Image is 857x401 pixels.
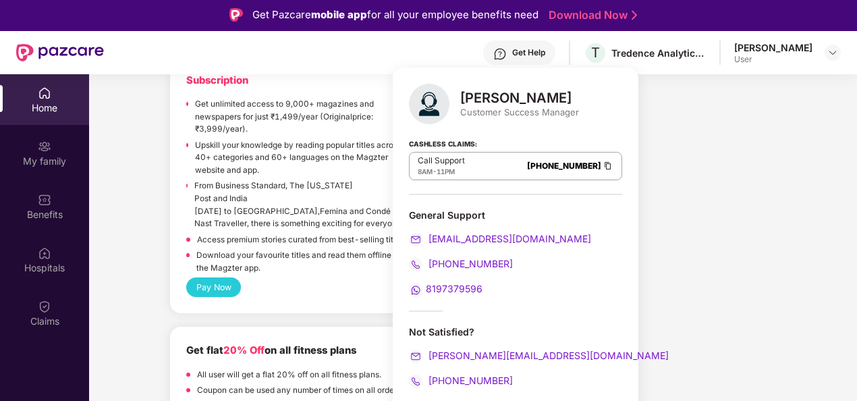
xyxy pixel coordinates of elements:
div: Tredence Analytics Solutions Private Limited [611,47,706,59]
b: Get Flat 63% Off on [186,58,356,86]
img: svg+xml;base64,PHN2ZyB4bWxucz0iaHR0cDovL3d3dy53My5vcmcvMjAwMC9zdmciIHdpZHRoPSIyMCIgaGVpZ2h0PSIyMC... [409,375,422,388]
img: svg+xml;base64,PHN2ZyBpZD0iQmVuZWZpdHMiIHhtbG5zPSJodHRwOi8vd3d3LnczLm9yZy8yMDAwL3N2ZyIgd2lkdGg9Ij... [38,193,51,207]
div: - [418,166,465,177]
p: Call Support [418,155,465,166]
img: Stroke [632,8,637,22]
a: [EMAIL_ADDRESS][DOMAIN_NAME] [409,233,591,244]
span: Magzter GOLD Subscription [186,58,356,86]
img: svg+xml;base64,PHN2ZyBpZD0iQ2xhaW0iIHhtbG5zPSJodHRwOi8vd3d3LnczLm9yZy8yMDAwL3N2ZyIgd2lkdGg9IjIwIi... [38,300,51,313]
img: svg+xml;base64,PHN2ZyBpZD0iRHJvcGRvd24tMzJ4MzIiIHhtbG5zPSJodHRwOi8vd3d3LnczLm9yZy8yMDAwL3N2ZyIgd2... [827,47,838,58]
p: Get unlimited access to 9,000+ magazines and newspapers for just ₹1,499/year (Originalprice: ₹3,9... [195,98,407,136]
strong: mobile app [311,8,367,21]
p: Download your favourite titles and read them offline on the Magzter app. [196,249,408,274]
div: Not Satisfied? [409,325,622,338]
a: [PHONE_NUMBER] [527,161,601,171]
p: All user will get a flat 20% off on all fitness plans. [197,369,381,381]
span: 11PM [437,167,455,176]
img: svg+xml;base64,PHN2ZyB4bWxucz0iaHR0cDovL3d3dy53My5vcmcvMjAwMC9zdmciIHhtbG5zOnhsaW5rPSJodHRwOi8vd3... [409,84,449,124]
span: T [591,45,600,61]
span: 8AM [418,167,433,176]
div: Customer Success Manager [460,106,579,118]
a: 8197379596 [409,283,482,294]
span: [PHONE_NUMBER] [426,375,513,386]
img: svg+xml;base64,PHN2ZyB4bWxucz0iaHR0cDovL3d3dy53My5vcmcvMjAwMC9zdmciIHdpZHRoPSIyMCIgaGVpZ2h0PSIyMC... [409,233,422,246]
div: User [734,54,812,65]
img: svg+xml;base64,PHN2ZyB4bWxucz0iaHR0cDovL3d3dy53My5vcmcvMjAwMC9zdmciIHdpZHRoPSIyMCIgaGVpZ2h0PSIyMC... [409,284,422,297]
p: Access premium stories curated from best-selling titles. [197,234,406,246]
a: [PERSON_NAME][EMAIL_ADDRESS][DOMAIN_NAME] [409,350,669,361]
img: svg+xml;base64,PHN2ZyBpZD0iSG9tZSIgeG1sbnM9Imh0dHA6Ly93d3cudzMub3JnLzIwMDAvc3ZnIiB3aWR0aD0iMjAiIG... [38,86,51,100]
img: Logo [229,8,243,22]
a: [PHONE_NUMBER] [409,375,513,386]
span: [PHONE_NUMBER] [426,258,513,269]
img: Clipboard Icon [603,160,613,171]
img: svg+xml;base64,PHN2ZyB4bWxucz0iaHR0cDovL3d3dy53My5vcmcvMjAwMC9zdmciIHdpZHRoPSIyMCIgaGVpZ2h0PSIyMC... [409,258,422,271]
p: Upskill your knowledge by reading popular titles across 40+ categories and 60+ languages on the M... [195,139,408,177]
span: 20% Off [223,344,265,356]
img: svg+xml;base64,PHN2ZyBpZD0iSGVscC0zMngzMiIgeG1sbnM9Imh0dHA6Ly93d3cudzMub3JnLzIwMDAvc3ZnIiB3aWR0aD... [493,47,507,61]
a: [PHONE_NUMBER] [409,258,513,269]
strong: Cashless Claims: [409,136,477,151]
span: [EMAIL_ADDRESS][DOMAIN_NAME] [426,233,591,244]
p: From Business Standard, The [US_STATE] Post and India [DATE] to [GEOGRAPHIC_DATA],Femina and Cond... [194,180,407,230]
a: Download Now [549,8,633,22]
div: General Support [409,209,622,221]
img: svg+xml;base64,PHN2ZyBpZD0iSG9zcGl0YWxzIiB4bWxucz0iaHR0cDovL3d3dy53My5vcmcvMjAwMC9zdmciIHdpZHRoPS... [38,246,51,260]
div: Get Help [512,47,545,58]
b: Get flat on all fitness plans [186,344,356,356]
div: General Support [409,209,622,297]
span: 8197379596 [426,283,482,294]
div: Get Pazcare for all your employee benefits need [252,7,538,23]
p: Coupon can be used any number of times on all orders. [197,384,403,397]
img: svg+xml;base64,PHN2ZyB3aWR0aD0iMjAiIGhlaWdodD0iMjAiIHZpZXdCb3g9IjAgMCAyMCAyMCIgZmlsbD0ibm9uZSIgeG... [38,140,51,153]
button: Pay Now [186,277,241,297]
img: New Pazcare Logo [16,44,104,61]
div: [PERSON_NAME] [460,90,579,106]
img: svg+xml;base64,PHN2ZyB4bWxucz0iaHR0cDovL3d3dy53My5vcmcvMjAwMC9zdmciIHdpZHRoPSIyMCIgaGVpZ2h0PSIyMC... [409,350,422,363]
span: [PERSON_NAME][EMAIL_ADDRESS][DOMAIN_NAME] [426,350,669,361]
div: [PERSON_NAME] [734,41,812,54]
div: Not Satisfied? [409,325,622,388]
